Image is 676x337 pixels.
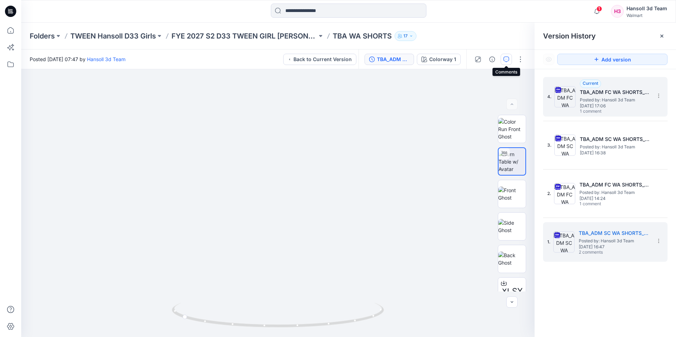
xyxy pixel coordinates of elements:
button: Details [486,54,498,65]
span: 1 [596,6,602,12]
span: 3. [547,142,552,148]
div: Colorway 1 [429,55,456,63]
div: Walmart [627,13,667,18]
img: TBA_ADM FC WA SHORTS_ASTM_REV1 [554,86,576,107]
span: Current [583,81,598,86]
h5: TBA_ADM FC WA SHORTS_ASTM_REV1 [580,88,651,96]
span: Version History [543,32,596,40]
button: TBA_ADM SC WA SHORTS_ASTM [365,54,414,65]
a: TWEEN Hansoll D33 Girls [70,31,156,41]
a: Hansoll 3d Team [87,56,126,62]
span: Posted by: Hansoll 3d Team [580,143,651,150]
img: Color Run Front Ghost [498,118,526,140]
span: Posted by: Hansoll 3d Team [579,237,649,244]
img: TBA_ADM SC WA SHORTS_ASTM [553,231,575,253]
span: 1 comment [579,201,629,207]
div: TBA_ADM SC WA SHORTS_ASTM [377,55,409,63]
img: TBA_ADM SC WA SHORTS_ASTM_REV1 [554,135,576,156]
div: H3 [611,5,624,18]
h5: TBA_ADM SC WA SHORTS_ASTM_REV1 [580,135,651,143]
button: Back to Current Version [283,54,356,65]
span: 4. [547,94,552,100]
img: TBA_ADM FC WA SHORTS_ASTM [554,183,575,204]
img: Side Ghost [498,219,526,234]
span: [DATE] 14:24 [579,196,650,201]
h5: TBA_ADM FC WA SHORTS_ASTM [579,181,650,189]
a: FYE 2027 S2 D33 TWEEN GIRL [PERSON_NAME] [171,31,317,41]
span: [DATE] 17:06 [580,104,651,108]
span: Posted [DATE] 07:47 by [30,55,126,63]
button: 17 [395,31,416,41]
span: 1 comment [580,109,629,114]
span: 2. [547,190,551,197]
button: Add version [557,54,668,65]
span: [DATE] 16:47 [579,244,649,249]
button: Show Hidden Versions [543,54,554,65]
p: TBA WA SHORTS [333,31,392,41]
img: Back Ghost [498,252,526,266]
h5: TBA_ADM SC WA SHORTS_ASTM [579,229,649,237]
img: Front Ghost [498,187,526,201]
span: 1. [547,239,550,245]
span: 2 comments [579,250,628,255]
div: Hansoll 3d Team [627,4,667,13]
a: Folders [30,31,55,41]
button: Close [659,33,665,39]
span: XLSX [502,285,523,298]
p: 17 [403,32,408,40]
span: Posted by: Hansoll 3d Team [579,189,650,196]
button: Colorway 1 [417,54,461,65]
span: Posted by: Hansoll 3d Team [580,96,651,104]
img: Turn Table w/ Avatar [499,150,525,173]
span: [DATE] 16:38 [580,150,651,155]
